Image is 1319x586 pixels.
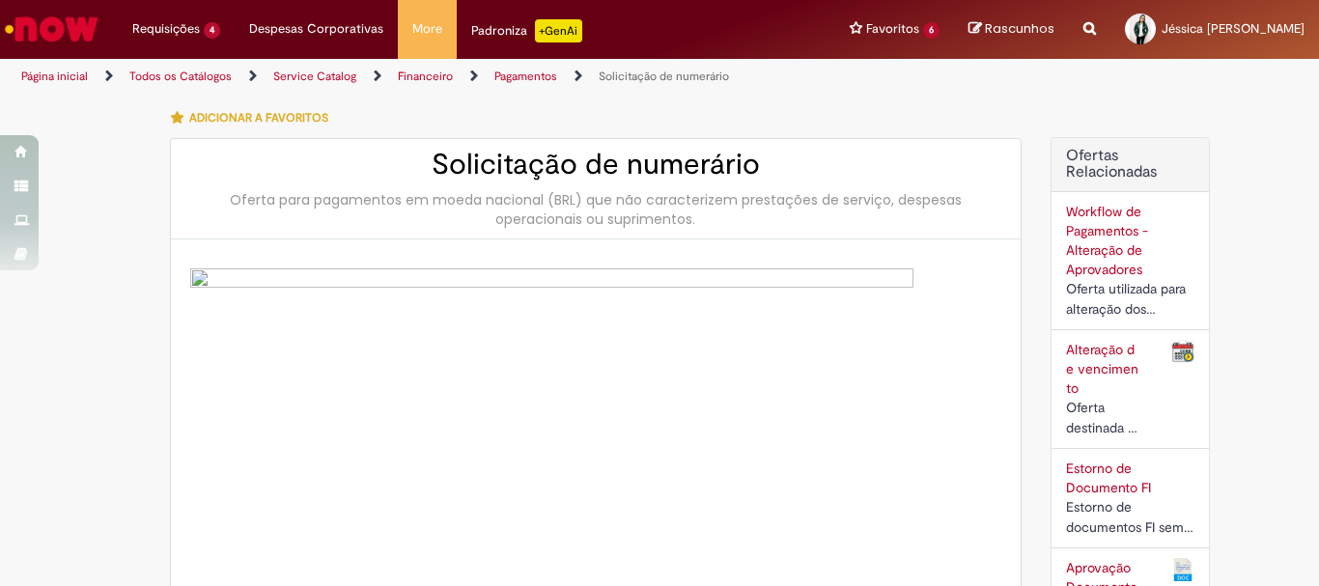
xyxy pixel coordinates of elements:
div: Oferta utilizada para alteração dos aprovadores cadastrados no workflow de documentos a pagar. [1066,279,1194,320]
a: Estorno de Documento FI [1066,460,1151,496]
h2: Ofertas Relacionadas [1066,148,1194,181]
h2: Solicitação de numerário [190,149,1001,181]
div: Oferta para pagamentos em moeda nacional (BRL) que não caracterizem prestações de serviço, despes... [190,190,1001,229]
span: Adicionar a Favoritos [189,110,328,126]
span: Favoritos [866,19,919,39]
a: Solicitação de numerário [599,69,729,84]
img: Alteração de vencimento [1171,340,1194,363]
span: 4 [204,22,220,39]
p: +GenAi [535,19,582,42]
a: Pagamentos [494,69,557,84]
a: Todos os Catálogos [129,69,232,84]
img: ServiceNow [2,10,101,48]
a: Página inicial [21,69,88,84]
a: Service Catalog [273,69,356,84]
ul: Trilhas de página [14,59,865,95]
span: Jéssica [PERSON_NAME] [1162,20,1305,37]
img: Aprovação Documento Conforme DAG [1171,558,1194,581]
a: Financeiro [398,69,453,84]
a: Rascunhos [968,20,1054,39]
span: Despesas Corporativas [249,19,383,39]
span: 6 [923,22,940,39]
a: Alteração de vencimento [1066,341,1138,397]
span: More [412,19,442,39]
div: Estorno de documentos FI sem partidas compensadas [1066,497,1194,538]
span: Rascunhos [985,19,1054,38]
div: Oferta destinada à alteração de data de pagamento [1066,398,1142,438]
span: Requisições [132,19,200,39]
img: sys_attachment.do [190,268,913,562]
div: Padroniza [471,19,582,42]
button: Adicionar a Favoritos [170,98,339,138]
a: Workflow de Pagamentos - Alteração de Aprovadores [1066,203,1148,278]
